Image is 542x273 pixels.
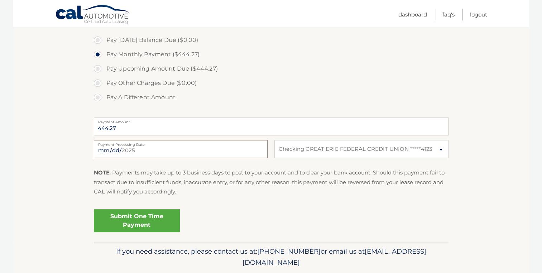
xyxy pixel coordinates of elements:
label: Pay Monthly Payment ($444.27) [94,47,449,62]
input: Payment Date [94,140,268,158]
a: Logout [470,9,487,20]
a: Cal Automotive [55,5,130,25]
input: Payment Amount [94,118,449,135]
strong: NOTE [94,169,110,176]
label: Pay Upcoming Amount Due ($444.27) [94,62,449,76]
label: Pay A Different Amount [94,90,449,105]
a: Dashboard [398,9,427,20]
span: [PHONE_NUMBER] [257,247,321,255]
p: If you need assistance, please contact us at: or email us at [99,246,444,269]
label: Payment Amount [94,118,449,123]
label: Payment Processing Date [94,140,268,146]
p: : Payments may take up to 3 business days to post to your account and to clear your bank account.... [94,168,449,196]
label: Pay Other Charges Due ($0.00) [94,76,449,90]
a: Submit One Time Payment [94,209,180,232]
a: FAQ's [442,9,455,20]
label: Pay [DATE] Balance Due ($0.00) [94,33,449,47]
